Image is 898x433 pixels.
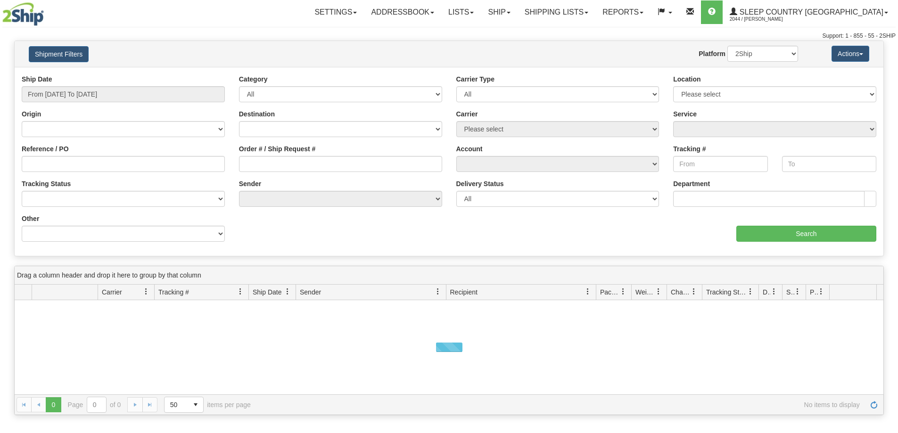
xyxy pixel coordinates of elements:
[164,397,204,413] span: Page sizes drop down
[22,144,69,154] label: Reference / PO
[518,0,595,24] a: Shipping lists
[651,284,667,300] a: Weight filter column settings
[686,284,702,300] a: Charge filter column settings
[138,284,154,300] a: Carrier filter column settings
[253,287,281,297] span: Ship Date
[188,397,203,412] span: select
[635,287,655,297] span: Weight
[232,284,248,300] a: Tracking # filter column settings
[706,287,747,297] span: Tracking Status
[22,214,39,223] label: Other
[595,0,651,24] a: Reports
[22,74,52,84] label: Ship Date
[2,2,44,26] img: logo2044.jpg
[673,109,697,119] label: Service
[671,287,691,297] span: Charge
[790,284,806,300] a: Shipment Issues filter column settings
[239,144,316,154] label: Order # / Ship Request #
[456,179,504,188] label: Delivery Status
[158,287,189,297] span: Tracking #
[102,287,122,297] span: Carrier
[736,226,876,242] input: Search
[730,15,800,24] span: 2044 / [PERSON_NAME]
[763,287,771,297] span: Delivery Status
[239,109,275,119] label: Destination
[673,74,700,84] label: Location
[22,109,41,119] label: Origin
[280,284,296,300] a: Ship Date filter column settings
[68,397,121,413] span: Page of 0
[600,287,620,297] span: Packages
[15,266,883,285] div: grid grouping header
[441,0,481,24] a: Lists
[300,287,321,297] span: Sender
[786,287,794,297] span: Shipment Issues
[164,397,251,413] span: items per page
[450,287,478,297] span: Recipient
[46,397,61,412] span: Page 0
[615,284,631,300] a: Packages filter column settings
[307,0,364,24] a: Settings
[481,0,517,24] a: Ship
[723,0,895,24] a: Sleep Country [GEOGRAPHIC_DATA] 2044 / [PERSON_NAME]
[170,400,182,409] span: 50
[2,32,896,40] div: Support: 1 - 855 - 55 - 2SHIP
[876,168,897,264] iframe: chat widget
[742,284,758,300] a: Tracking Status filter column settings
[430,284,446,300] a: Sender filter column settings
[673,156,767,172] input: From
[239,179,261,188] label: Sender
[813,284,829,300] a: Pickup Status filter column settings
[456,74,494,84] label: Carrier Type
[766,284,782,300] a: Delivery Status filter column settings
[22,179,71,188] label: Tracking Status
[29,46,89,62] button: Shipment Filters
[456,144,483,154] label: Account
[364,0,441,24] a: Addressbook
[737,8,883,16] span: Sleep Country [GEOGRAPHIC_DATA]
[699,49,725,58] label: Platform
[239,74,268,84] label: Category
[782,156,876,172] input: To
[673,179,710,188] label: Department
[866,397,882,412] a: Refresh
[810,287,818,297] span: Pickup Status
[832,46,869,62] button: Actions
[456,109,478,119] label: Carrier
[264,401,860,408] span: No items to display
[580,284,596,300] a: Recipient filter column settings
[673,144,706,154] label: Tracking #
